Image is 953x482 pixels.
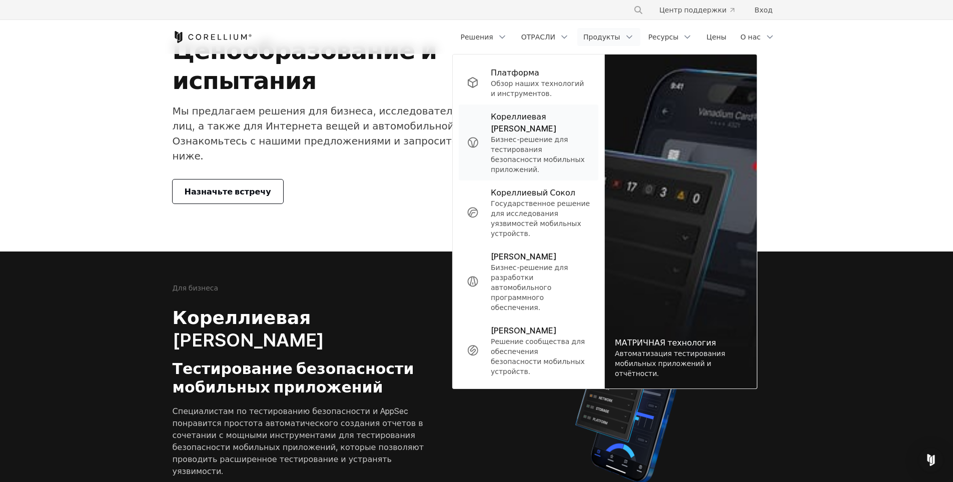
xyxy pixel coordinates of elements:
p: Бизнес-решение для тестирования безопасности мобильных приложений. [491,134,590,174]
p: Государственное решение для исследования уязвимостей мобильных устройств. [491,198,590,238]
p: Специалистам по тестированию безопасности и AppSec понравится простота автоматического создания о... [173,405,429,477]
a: МАТРИЧНАЯ технология Автоматизация тестирования мобильных приложений и отчётности. [605,54,757,388]
a: Ресурсы [642,28,699,46]
div: Навигационное меню [621,1,781,19]
p: Бизнес-решение для разработки автомобильного программного обеспечения. [491,262,590,312]
a: Вход [746,1,780,19]
button: Поиск [629,1,647,19]
p: [PERSON_NAME] [491,250,557,262]
p: Платформа [491,66,539,78]
h1: Ценообразование и испытания [173,35,571,95]
div: Автоматизация тестирования мобильных приложений и отчётности. [615,348,747,378]
span: Назначьте встречу [185,185,271,197]
a: Кореллиевый Сокол Государственное решение для исследования уязвимостей мобильных устройств. [459,180,598,244]
a: Продукты [577,28,640,46]
div: Навигационное меню [455,28,781,46]
a: ОТРАСЛИ [515,28,575,46]
img: Матрица_WebNav_1x [605,54,757,388]
p: Решение сообщества для обеспечения безопасности мобильных устройств. [491,336,590,376]
h6: Для бизнеса [173,283,219,292]
h3: Тестирование безопасности мобильных приложений [173,359,429,397]
a: Кореллиевая [PERSON_NAME] Бизнес-решение для тестирования безопасности мобильных приложений. [459,104,598,180]
div: МАТРИЧНАЯ технология [615,336,747,348]
a: Решения [455,28,513,46]
p: Кореллиевый Сокол [491,186,575,198]
a: [PERSON_NAME] Решение сообщества для обеспечения безопасности мобильных устройств. [459,318,598,382]
a: Цены [700,28,732,46]
a: Платформа Обзор наших технологий и инструментов. [459,60,598,104]
a: Центр поддержки [651,1,742,19]
div: Откройте Интерком-Мессенджер [919,448,943,472]
a: [PERSON_NAME] Бизнес-решение для разработки автомобильного программного обеспечения. [459,244,598,318]
h2: Кореллиевая [PERSON_NAME] [173,306,429,351]
p: [PERSON_NAME] [491,324,557,336]
p: Мы предлагаем решения для бизнеса, исследовательских групп, частных лиц, а также для Интернета ве... [173,103,571,163]
p: Кореллиевая [PERSON_NAME] [491,110,590,134]
p: Обзор наших технологий и инструментов. [491,78,590,98]
a: Назначьте встречу [173,179,283,203]
a: Дом Кореллиума [173,31,252,43]
a: О нас [734,28,780,46]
